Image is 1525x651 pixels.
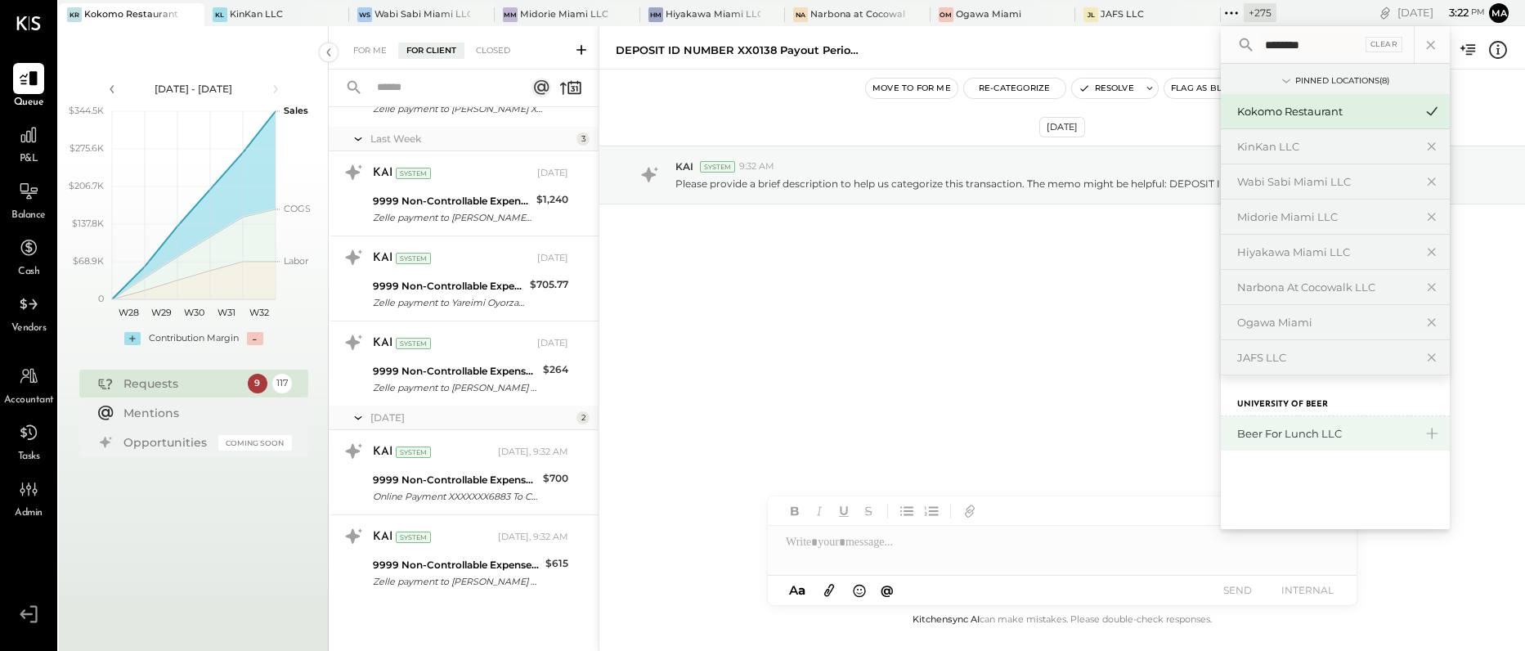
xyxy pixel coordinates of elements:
text: W29 [150,307,171,318]
div: Pinned Locations ( 8 ) [1295,75,1389,87]
div: [DATE] [537,167,568,180]
button: Ma [1489,3,1509,23]
div: KR [67,7,82,22]
text: $137.8K [72,218,104,229]
div: System [396,532,431,543]
a: Balance [1,176,56,223]
button: INTERNAL [1275,579,1340,601]
p: Please provide a brief description to help us categorize this transaction. The memo might be help... [675,177,1428,191]
div: Beer for Lunch LLC [1237,426,1414,442]
button: Italic [809,501,830,522]
text: W30 [183,307,204,318]
div: Wabi Sabi Miami LLC [375,8,470,21]
div: Clear [1366,37,1403,52]
div: Zelle payment to [PERSON_NAME] JPM99bjgtgcw [373,573,540,590]
button: Re-Categorize [964,79,1065,98]
span: 9:32 AM [739,160,774,173]
div: [DATE] [370,411,572,424]
text: COGS [284,203,311,214]
div: KinKan LLC [1237,139,1414,155]
div: + [124,332,141,345]
div: [DATE] [1397,5,1485,20]
span: 3 : 22 [1436,5,1469,20]
div: Online Payment XXXXXXX6883 To CITIBANK N A 08/15 [373,488,538,505]
span: Balance [11,209,46,223]
div: 9 [248,374,267,393]
div: [DATE] [1039,117,1085,137]
div: Coming Soon [218,435,292,451]
button: @ [876,580,899,600]
text: $344.5K [69,105,104,116]
div: KAI [373,444,392,460]
div: JAFS LLC [1101,8,1144,21]
div: 9999 Non-Controllable Expenses:Other Income and Expenses:To Be Classified P&L [373,363,538,379]
text: Labor [284,255,308,267]
div: 9999 Non-Controllable Expenses:Other Income and Expenses:To Be Classified P&L [373,557,540,573]
button: Strikethrough [858,501,879,522]
div: Requests [123,375,240,392]
div: [DATE] [537,337,568,350]
div: Ogawa Miami [1237,315,1414,330]
button: Bold [784,501,805,522]
div: KAI [373,165,392,182]
div: Closed [468,43,518,59]
text: Sales [284,105,308,116]
div: System [396,338,431,349]
div: Last Week [370,132,572,146]
div: Kokomo Restaurant [84,8,178,21]
div: System [700,161,735,173]
div: System [396,168,431,179]
div: KL [213,7,227,22]
div: [DATE], 9:32 AM [498,531,568,544]
div: DEPOSIT ID NUMBER XX0138 payout period q3 2023 [616,43,861,58]
div: 2 [576,411,590,424]
div: For Me [345,43,395,59]
div: Narbona at Cocowalk LLC [1237,280,1414,295]
div: [DATE] - [DATE] [124,82,263,96]
text: $206.7K [69,180,104,191]
div: Na [793,7,808,22]
div: 117 [272,374,292,393]
a: Queue [1,63,56,110]
div: System [396,253,431,264]
div: KAI [373,250,392,267]
div: JL [1083,7,1098,22]
div: 9999 Non-Controllable Expenses:Other Income and Expenses:To Be Classified P&L [373,193,532,209]
button: SEND [1204,579,1270,601]
div: - [247,332,263,345]
div: Midorie Miami LLC [1237,209,1414,225]
div: MM [503,7,518,22]
span: P&L [20,152,38,167]
div: $700 [543,470,568,487]
text: W32 [249,307,269,318]
span: Tasks [18,450,40,465]
a: P&L [1,119,56,167]
button: Move to for me [866,79,958,98]
span: @ [881,582,894,598]
button: Ordered List [921,501,942,522]
div: WS [357,7,372,22]
div: Zelle payment to [PERSON_NAME] JPM99biiaikr [373,379,538,396]
div: $705.77 [530,276,568,293]
div: + 275 [1244,3,1276,22]
div: OM [939,7,953,22]
div: For Client [398,43,464,59]
text: W28 [118,307,138,318]
div: Ogawa Miami [956,8,1021,21]
div: [DATE] [537,252,568,265]
div: Zelle payment to [PERSON_NAME] JPM99bi837r7 [373,209,532,226]
text: $68.9K [73,255,104,267]
span: Cash [18,265,39,280]
div: HM [648,7,663,22]
text: 0 [98,293,104,304]
a: Cash [1,232,56,280]
button: Flag as Blocker [1164,79,1258,98]
a: Admin [1,474,56,521]
span: Accountant [4,393,54,408]
div: 3 [576,132,590,146]
div: Hiyakawa Miami LLC [1237,245,1414,260]
div: Midorie Miami LLC [520,8,608,21]
div: JAFS LLC [1237,350,1414,366]
div: Hiyakawa Miami LLC [666,8,761,21]
div: Contribution Margin [149,332,239,345]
